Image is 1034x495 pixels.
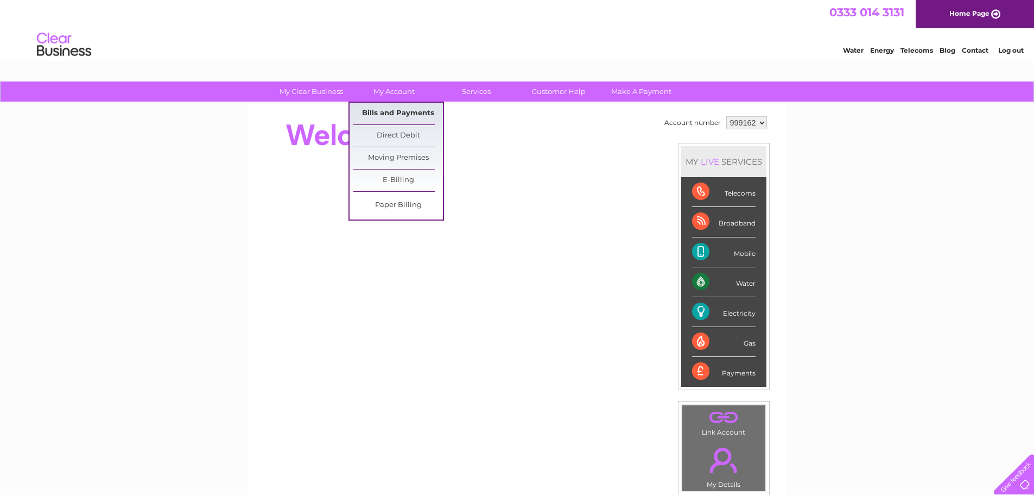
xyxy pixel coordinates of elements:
[353,170,443,191] a: E-Billing
[514,82,604,102] a: Customer Help
[900,46,933,54] a: Telecoms
[682,405,766,439] td: Link Account
[692,357,756,386] div: Payments
[692,327,756,357] div: Gas
[261,6,774,53] div: Clear Business is a trading name of Verastar Limited (registered in [GEOGRAPHIC_DATA] No. 3667643...
[692,237,756,267] div: Mobile
[432,82,521,102] a: Services
[682,438,766,492] td: My Details
[681,146,766,177] div: MY SERVICES
[349,82,439,102] a: My Account
[998,46,1024,54] a: Log out
[692,267,756,297] div: Water
[692,297,756,327] div: Electricity
[36,28,92,61] img: logo.png
[699,156,721,167] div: LIVE
[962,46,988,54] a: Contact
[843,46,864,54] a: Water
[829,5,904,19] a: 0333 014 3131
[685,408,763,427] a: .
[662,114,724,132] td: Account number
[685,441,763,479] a: .
[353,125,443,147] a: Direct Debit
[353,147,443,169] a: Moving Premises
[353,103,443,124] a: Bills and Payments
[597,82,686,102] a: Make A Payment
[870,46,894,54] a: Energy
[267,82,356,102] a: My Clear Business
[353,195,443,216] a: Paper Billing
[692,207,756,237] div: Broadband
[940,46,955,54] a: Blog
[692,177,756,207] div: Telecoms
